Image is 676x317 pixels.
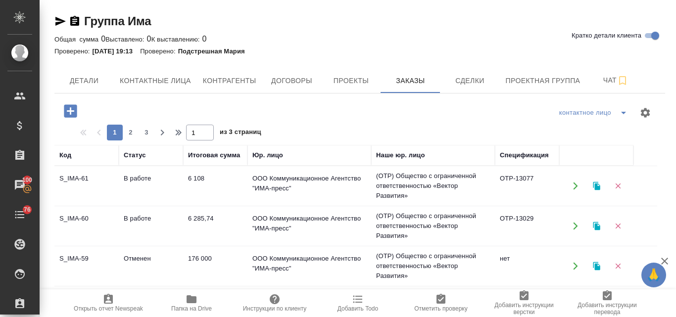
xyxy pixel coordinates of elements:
[183,249,247,283] td: 176 000
[93,47,141,55] p: [DATE] 19:13
[124,150,146,160] div: Статус
[327,75,375,87] span: Проекты
[188,150,240,160] div: Итоговая сумма
[338,305,378,312] span: Добавить Todo
[171,305,212,312] span: Папка на Drive
[2,202,37,227] a: 76
[592,74,639,87] span: Чат
[140,47,178,55] p: Проверено:
[54,33,665,45] div: 0 0 0
[446,75,493,87] span: Сделки
[203,75,256,87] span: Контрагенты
[54,169,119,203] td: S_IMA-61
[505,75,580,87] span: Проектная группа
[150,289,233,317] button: Папка на Drive
[617,75,628,87] svg: Подписаться
[557,105,633,121] div: split button
[483,289,566,317] button: Добавить инструкции верстки
[608,216,628,236] button: Удалить
[120,75,191,87] span: Контактные лица
[633,101,657,125] span: Настроить таблицу
[399,289,483,317] button: Отметить проверку
[371,166,495,206] td: (OTP) Общество с ограниченной ответственностью «Вектор Развития»
[178,47,252,55] p: Подстрешная Мария
[18,205,37,215] span: 76
[139,125,154,140] button: 3
[123,128,139,137] span: 2
[2,173,37,197] a: 100
[151,36,202,43] p: К выставлению:
[608,256,628,276] button: Удалить
[586,216,607,236] button: Клонировать
[252,150,283,160] div: Юр. лицо
[57,101,84,121] button: Добавить проект
[16,175,39,185] span: 100
[243,305,307,312] span: Инструкции по клиенту
[268,75,315,87] span: Договоры
[247,169,371,203] td: ООО Коммуникационное Агентство "ИМА-пресс"
[183,209,247,243] td: 6 285,74
[69,15,81,27] button: Скопировать ссылку
[565,256,585,276] button: Открыть
[139,128,154,137] span: 3
[565,216,585,236] button: Открыть
[565,176,585,196] button: Открыть
[500,150,549,160] div: Спецификация
[495,169,559,203] td: OTP-13077
[371,206,495,246] td: (OTP) Общество с ограниченной ответственностью «Вектор Развития»
[119,249,183,283] td: Отменен
[233,289,316,317] button: Инструкции по клиенту
[123,125,139,140] button: 2
[608,176,628,196] button: Удалить
[495,249,559,283] td: нет
[641,263,666,287] button: 🙏
[371,246,495,286] td: (OTP) Общество с ограниченной ответственностью «Вектор Развития»
[645,265,662,285] span: 🙏
[247,209,371,243] td: ООО Коммуникационное Агентство "ИМА-пресс"
[54,209,119,243] td: S_IMA-60
[247,249,371,283] td: ООО Коммуникационное Агентство "ИМА-пресс"
[566,289,649,317] button: Добавить инструкции перевода
[54,36,101,43] p: Общая сумма
[183,169,247,203] td: 6 108
[376,150,425,160] div: Наше юр. лицо
[220,126,261,140] span: из 3 страниц
[59,150,71,160] div: Код
[74,305,143,312] span: Открыть отчет Newspeak
[572,302,643,316] span: Добавить инструкции перевода
[105,36,146,43] p: Выставлено:
[67,289,150,317] button: Открыть отчет Newspeak
[495,209,559,243] td: OTP-13029
[316,289,399,317] button: Добавить Todo
[54,249,119,283] td: S_IMA-59
[414,305,467,312] span: Отметить проверку
[119,209,183,243] td: В работе
[54,15,66,27] button: Скопировать ссылку для ЯМессенджера
[488,302,560,316] span: Добавить инструкции верстки
[386,75,434,87] span: Заказы
[586,256,607,276] button: Клонировать
[54,47,93,55] p: Проверено:
[84,14,151,28] a: Группа Има
[586,176,607,196] button: Клонировать
[572,31,641,41] span: Кратко детали клиента
[119,169,183,203] td: В работе
[60,75,108,87] span: Детали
